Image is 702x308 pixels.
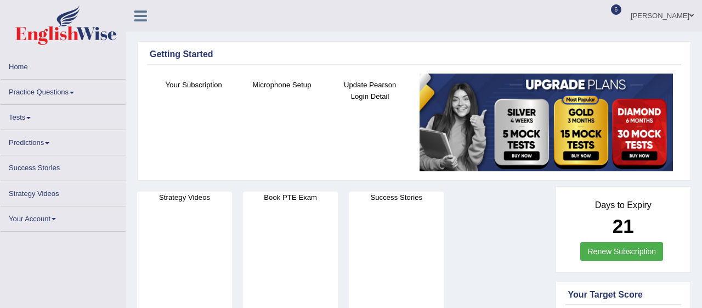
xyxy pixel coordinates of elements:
[1,181,126,203] a: Strategy Videos
[611,4,622,15] span: 6
[243,192,338,203] h4: Book PTE Exam
[580,242,663,261] a: Renew Subscription
[150,48,678,61] div: Getting Started
[568,288,679,301] div: Your Target Score
[1,130,126,152] a: Predictions
[1,206,126,228] a: Your Account
[1,155,126,177] a: Success Stories
[1,80,126,101] a: Practice Questions
[1,54,126,76] a: Home
[155,79,233,91] h4: Your Subscription
[568,200,679,210] h4: Days to Expiry
[137,192,232,203] h4: Strategy Videos
[349,192,444,203] h4: Success Stories
[420,74,673,172] img: small5.jpg
[613,215,634,237] b: 21
[331,79,409,102] h4: Update Pearson Login Detail
[1,105,126,126] a: Tests
[244,79,321,91] h4: Microphone Setup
